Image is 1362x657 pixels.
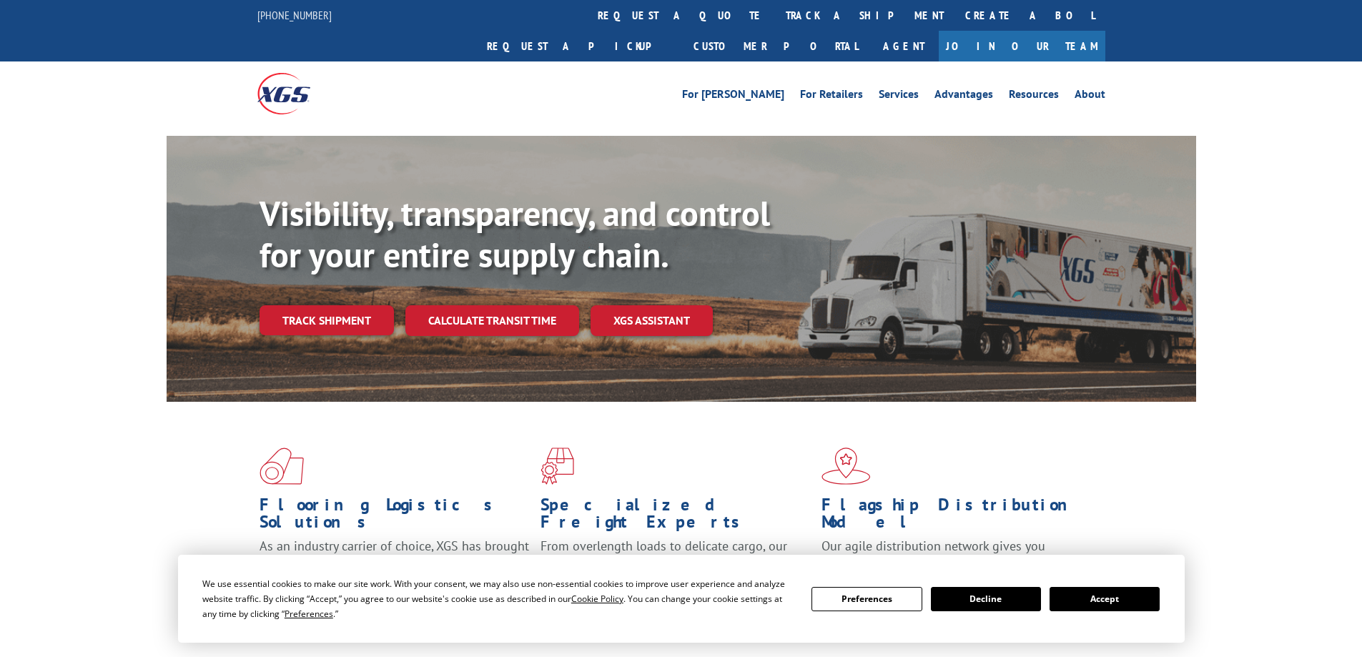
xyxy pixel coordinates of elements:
[541,448,574,485] img: xgs-icon-focused-on-flooring-red
[800,89,863,104] a: For Retailers
[821,538,1085,571] span: Our agile distribution network gives you nationwide inventory management on demand.
[260,191,770,277] b: Visibility, transparency, and control for your entire supply chain.
[1075,89,1105,104] a: About
[285,608,333,620] span: Preferences
[1009,89,1059,104] a: Resources
[541,496,811,538] h1: Specialized Freight Experts
[934,89,993,104] a: Advantages
[879,89,919,104] a: Services
[931,587,1041,611] button: Decline
[571,593,623,605] span: Cookie Policy
[683,31,869,61] a: Customer Portal
[476,31,683,61] a: Request a pickup
[682,89,784,104] a: For [PERSON_NAME]
[939,31,1105,61] a: Join Our Team
[202,576,794,621] div: We use essential cookies to make our site work. With your consent, we may also use non-essential ...
[821,448,871,485] img: xgs-icon-flagship-distribution-model-red
[405,305,579,336] a: Calculate transit time
[260,538,529,588] span: As an industry carrier of choice, XGS has brought innovation and dedication to flooring logistics...
[260,496,530,538] h1: Flooring Logistics Solutions
[1050,587,1160,611] button: Accept
[541,538,811,601] p: From overlength loads to delicate cargo, our experienced staff knows the best way to move your fr...
[257,8,332,22] a: [PHONE_NUMBER]
[869,31,939,61] a: Agent
[591,305,713,336] a: XGS ASSISTANT
[178,555,1185,643] div: Cookie Consent Prompt
[821,496,1092,538] h1: Flagship Distribution Model
[811,587,922,611] button: Preferences
[260,448,304,485] img: xgs-icon-total-supply-chain-intelligence-red
[260,305,394,335] a: Track shipment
